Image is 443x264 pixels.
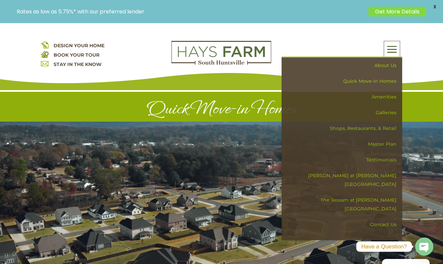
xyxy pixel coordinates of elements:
a: [PERSON_NAME] at [PERSON_NAME][GEOGRAPHIC_DATA] [286,168,402,192]
a: Shops, Restaurants, & Retail [286,121,402,136]
span: X [430,2,440,12]
a: Testimonials [286,152,402,168]
a: Galleries [286,105,402,121]
a: hays farm homes huntsville development [171,60,271,66]
a: Master Plan [286,136,402,152]
a: Quick Move-in Homes [286,73,402,89]
a: Contact Us [286,217,402,233]
img: Logo [171,41,271,65]
a: BOOK YOUR TOUR [54,52,99,58]
a: Get More Details [368,7,426,16]
a: STAY IN THE KNOW [54,61,101,67]
a: DESIGN YOUR HOME [54,43,104,49]
a: Amenities [286,89,402,105]
img: design your home [41,41,49,49]
img: book your home tour [41,50,49,58]
h1: Quick Move-in Homes [44,98,398,122]
p: Rates as low as 5.75%* with our preferred lender [17,8,365,15]
a: The Jessam at [PERSON_NAME][GEOGRAPHIC_DATA] [286,192,402,217]
a: About Us [286,58,402,73]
